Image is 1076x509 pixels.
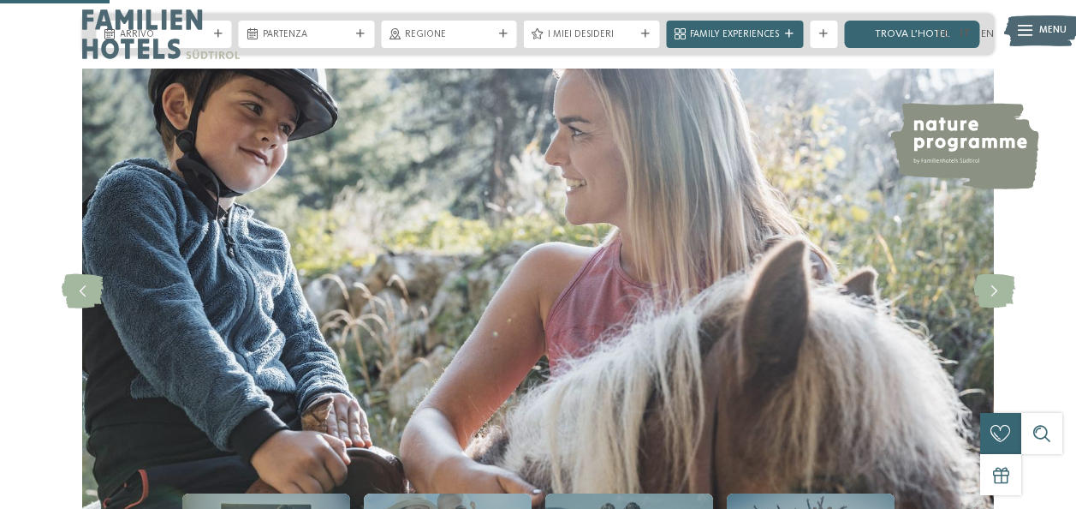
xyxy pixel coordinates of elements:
span: Menu [1039,24,1067,38]
a: DE [936,28,949,39]
a: EN [981,28,994,39]
img: nature programme by Familienhotels Südtirol [889,103,1039,189]
a: IT [960,28,971,39]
